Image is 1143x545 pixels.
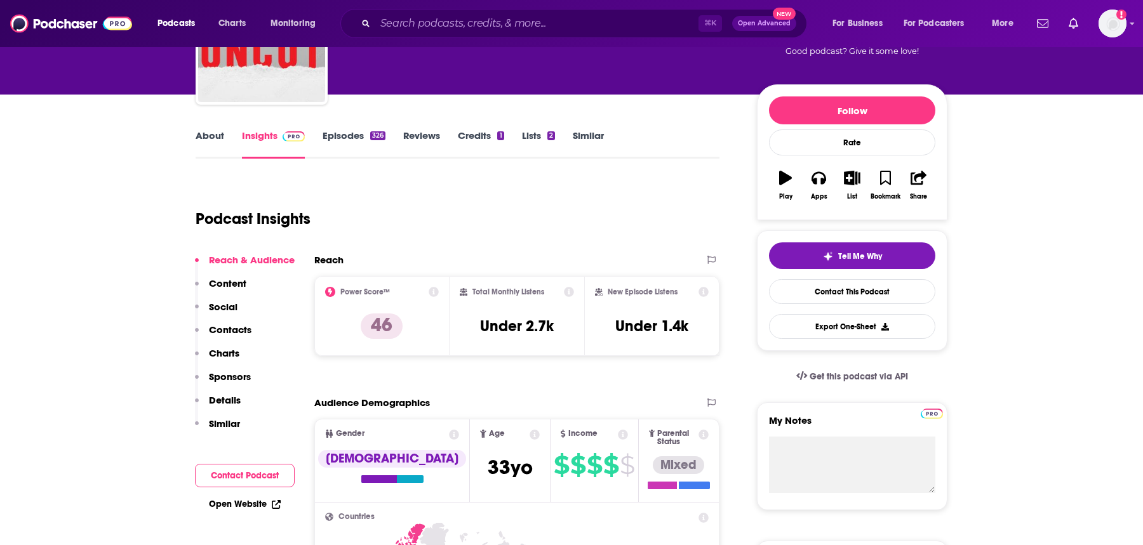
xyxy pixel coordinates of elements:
div: Bookmark [871,193,900,200]
span: For Podcasters [904,15,965,32]
h2: New Episode Listens [608,287,678,296]
span: $ [603,455,618,475]
img: Podchaser Pro [921,409,943,419]
a: InsightsPodchaser Pro [242,129,305,159]
button: open menu [824,13,899,34]
span: Open Advanced [738,20,791,27]
button: open menu [983,13,1029,34]
h2: Audience Demographics [314,397,430,409]
div: Search podcasts, credits, & more... [352,9,819,38]
a: Charts [210,13,253,34]
button: Similar [195,417,240,441]
a: Show notifications dropdown [1064,13,1083,34]
button: Contact Podcast [195,464,295,487]
p: Similar [209,417,240,430]
p: 46 [361,313,403,339]
div: 1 [497,131,504,140]
p: Reach & Audience [209,254,295,266]
a: About [196,129,224,159]
button: Share [902,162,935,208]
a: Pro website [921,407,943,419]
button: Sponsors [195,371,251,394]
button: Play [769,162,802,208]
button: Open AdvancedNew [732,16,796,31]
div: Share [910,193,927,200]
button: Reach & Audience [195,254,295,277]
h3: Under 2.7k [480,317,554,336]
span: Income [568,430,598,438]
div: Rate [769,129,935,155]
button: Follow [769,96,935,124]
img: Podchaser Pro [283,131,305,141]
p: Charts [209,347,239,359]
img: tell me why sparkle [823,251,833,261]
button: Content [195,277,246,301]
a: Lists2 [522,129,555,159]
p: Sponsors [209,371,251,383]
h3: Under 1.4k [615,317,688,336]
div: List [847,193,857,200]
span: Logged in as redsetterpr [1099,10,1126,37]
svg: Add a profile image [1116,10,1126,20]
span: Gender [336,430,364,438]
span: More [992,15,1013,32]
button: open menu [262,13,332,34]
a: Get this podcast via API [786,361,918,392]
a: Credits1 [458,129,504,159]
button: Bookmark [869,162,902,208]
a: Similar [573,129,604,159]
p: Details [209,394,241,406]
span: Monitoring [271,15,316,32]
span: $ [554,455,569,475]
button: open menu [895,13,983,34]
button: List [836,162,869,208]
span: Tell Me Why [838,251,882,261]
span: $ [620,455,634,475]
button: Export One-Sheet [769,314,935,339]
span: Podcasts [157,15,195,32]
span: For Business [832,15,883,32]
span: ⌘ K [698,15,722,32]
button: Show profile menu [1099,10,1126,37]
h2: Total Monthly Listens [472,287,544,296]
div: Apps [811,193,827,200]
span: $ [587,455,602,475]
div: [DEMOGRAPHIC_DATA] [318,450,466,468]
a: Episodes326 [323,129,385,159]
span: Get this podcast via API [810,371,908,382]
span: New [773,8,796,20]
button: Contacts [195,324,251,347]
h1: Podcast Insights [196,209,311,228]
button: Social [195,301,237,324]
a: Open Website [209,499,281,509]
div: Play [779,193,792,200]
label: My Notes [769,414,935,437]
p: Contacts [209,324,251,336]
span: Age [489,430,505,438]
button: tell me why sparkleTell Me Why [769,242,935,269]
div: Mixed [653,456,704,474]
button: Apps [802,162,835,208]
a: Show notifications dropdown [1032,13,1053,34]
div: 2 [547,131,555,140]
h2: Power Score™ [340,287,390,296]
img: Podchaser - Follow, Share and Rate Podcasts [10,11,132,36]
button: Charts [195,347,239,371]
button: Details [195,394,241,417]
span: Countries [338,513,375,521]
span: 33 yo [488,455,533,480]
h2: Reach [314,254,344,266]
p: Social [209,301,237,313]
span: $ [570,455,585,475]
span: Charts [218,15,246,32]
div: 326 [370,131,385,140]
img: User Profile [1099,10,1126,37]
button: open menu [149,13,211,34]
a: Reviews [403,129,440,159]
p: Content [209,277,246,289]
span: Good podcast? Give it some love! [785,46,919,56]
input: Search podcasts, credits, & more... [375,13,698,34]
a: Contact This Podcast [769,279,935,304]
span: Parental Status [657,430,696,446]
